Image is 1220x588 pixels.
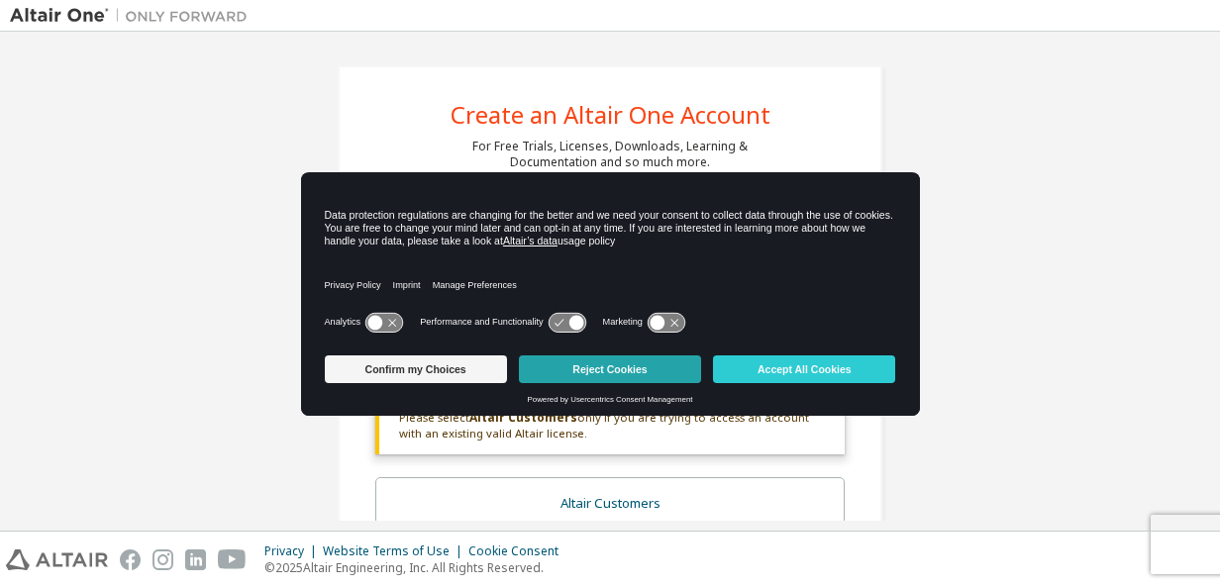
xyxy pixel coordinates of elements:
[388,490,832,518] div: Altair Customers
[10,6,257,26] img: Altair One
[469,409,577,426] b: Altair Customers
[152,549,173,570] img: instagram.svg
[472,139,748,170] div: For Free Trials, Licenses, Downloads, Learning & Documentation and so much more.
[264,543,323,559] div: Privacy
[6,549,108,570] img: altair_logo.svg
[375,398,845,454] div: Please select only if you are trying to access an account with an existing valid Altair license.
[264,559,570,576] p: © 2025 Altair Engineering, Inc. All Rights Reserved.
[468,543,570,559] div: Cookie Consent
[185,549,206,570] img: linkedin.svg
[323,543,468,559] div: Website Terms of Use
[120,549,141,570] img: facebook.svg
[218,549,247,570] img: youtube.svg
[451,103,770,127] div: Create an Altair One Account
[388,518,832,549] div: For existing customers looking to access software downloads, HPC resources, community, trainings ...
